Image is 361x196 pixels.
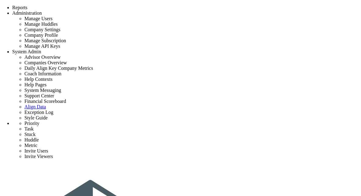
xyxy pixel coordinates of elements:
span: Invite Users [24,148,48,153]
span: System Admin [12,49,41,54]
span: Help Pages [24,82,46,87]
span: Manage Users [24,16,52,21]
span: Manage Huddles [24,21,58,27]
span: Huddle [24,137,39,142]
span: Companies Overview [24,60,67,65]
span: Help Contexts [24,77,52,82]
span: Exception Log [24,110,53,115]
span: System Messaging [24,88,61,93]
span: Daily Align Key Company Metrics [24,66,93,71]
span: Stuck [24,132,35,137]
span: Coach Information [24,71,61,76]
span: Manage Subscription [24,38,66,43]
span: Task [24,126,34,131]
span: Priority [24,121,39,126]
span: Financial Scoreboard [24,99,66,104]
span: Invite Viewers [24,154,53,159]
span: Company Settings [24,27,60,32]
span: Reports [12,5,27,10]
span: Administration [12,10,42,16]
span: Company Profile [24,32,58,38]
span: Support Center [24,93,54,98]
span: Manage API Keys [24,43,60,49]
span: Advisor Overview [24,55,61,60]
a: Align Data [24,104,46,109]
span: Metric [24,143,38,148]
span: Style Guide [24,115,48,120]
